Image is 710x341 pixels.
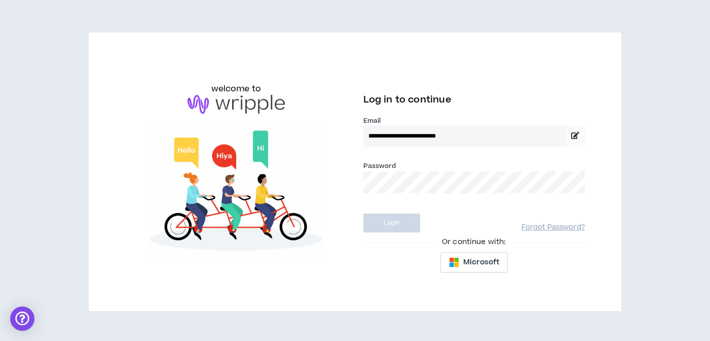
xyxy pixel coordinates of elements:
button: Microsoft [440,252,508,272]
label: Email [363,116,585,125]
h6: welcome to [211,83,261,95]
span: Microsoft [463,257,499,268]
img: logo-brand.png [188,95,285,114]
span: Log in to continue [363,93,452,106]
span: Or continue with: [435,236,513,248]
div: Open Intercom Messenger [10,306,34,331]
img: Welcome to Wripple [125,124,347,261]
button: Login [363,214,420,232]
label: Password [363,161,396,170]
a: Forgot Password? [521,223,585,232]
